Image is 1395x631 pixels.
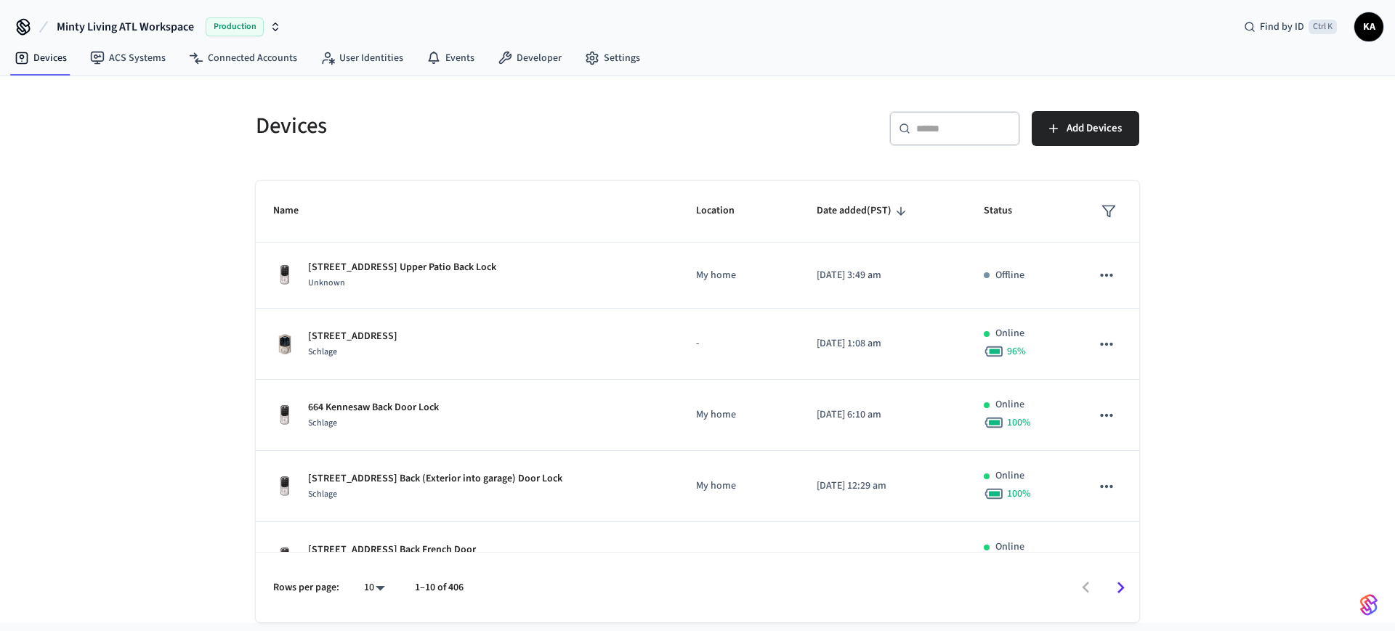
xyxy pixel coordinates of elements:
[1007,415,1031,430] span: 100 %
[308,329,397,344] p: [STREET_ADDRESS]
[995,268,1024,283] p: Offline
[696,479,782,494] p: My home
[308,260,496,275] p: [STREET_ADDRESS] Upper Patio Back Lock
[1309,20,1337,34] span: Ctrl K
[817,479,950,494] p: [DATE] 12:29 am
[817,407,950,423] p: [DATE] 6:10 am
[357,577,392,598] div: 10
[817,336,950,351] p: [DATE] 1:08 am
[415,45,486,71] a: Events
[308,417,337,429] span: Schlage
[309,45,415,71] a: User Identities
[308,346,337,358] span: Schlage
[995,468,1024,484] p: Online
[273,475,296,498] img: Yale Assure Touchscreen Wifi Smart Lock, Satin Nickel, Front
[273,264,296,287] img: Yale Assure Touchscreen Wifi Smart Lock, Satin Nickel, Front
[1067,119,1122,138] span: Add Devices
[817,550,950,565] p: [DATE] 11:48 pm
[696,407,782,423] p: My home
[696,200,753,222] span: Location
[696,336,782,351] p: -
[995,397,1024,412] p: Online
[415,580,464,595] p: 1–10 of 406
[256,111,689,141] h5: Devices
[273,333,296,356] img: Schlage Sense Smart Deadbolt with Camelot Trim, Front
[1232,14,1348,40] div: Find by IDCtrl K
[273,546,296,569] img: Yale Assure Touchscreen Wifi Smart Lock, Satin Nickel, Front
[57,18,194,36] span: Minty Living ATL Workspace
[696,550,782,565] p: My home
[1356,14,1382,40] span: KA
[177,45,309,71] a: Connected Accounts
[1032,111,1139,146] button: Add Devices
[1360,593,1378,616] img: SeamLogoGradient.69752ec5.svg
[78,45,177,71] a: ACS Systems
[1104,571,1138,605] button: Go to next page
[308,542,476,558] p: [STREET_ADDRESS] Back French Door
[486,45,573,71] a: Developer
[273,580,339,595] p: Rows per page:
[273,404,296,427] img: Yale Assure Touchscreen Wifi Smart Lock, Satin Nickel, Front
[206,17,264,36] span: Production
[1007,344,1026,359] span: 96 %
[3,45,78,71] a: Devices
[1007,487,1031,501] span: 100 %
[308,488,337,500] span: Schlage
[817,268,950,283] p: [DATE] 3:49 am
[308,277,345,289] span: Unknown
[273,200,318,222] span: Name
[573,45,652,71] a: Settings
[984,200,1031,222] span: Status
[696,268,782,283] p: My home
[1260,20,1304,34] span: Find by ID
[995,540,1024,555] p: Online
[995,326,1024,341] p: Online
[308,400,439,415] p: 664 Kennesaw Back Door Lock
[308,471,562,487] p: [STREET_ADDRESS] Back (Exterior into garage) Door Lock
[1354,12,1383,41] button: KA
[817,200,910,222] span: Date added(PST)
